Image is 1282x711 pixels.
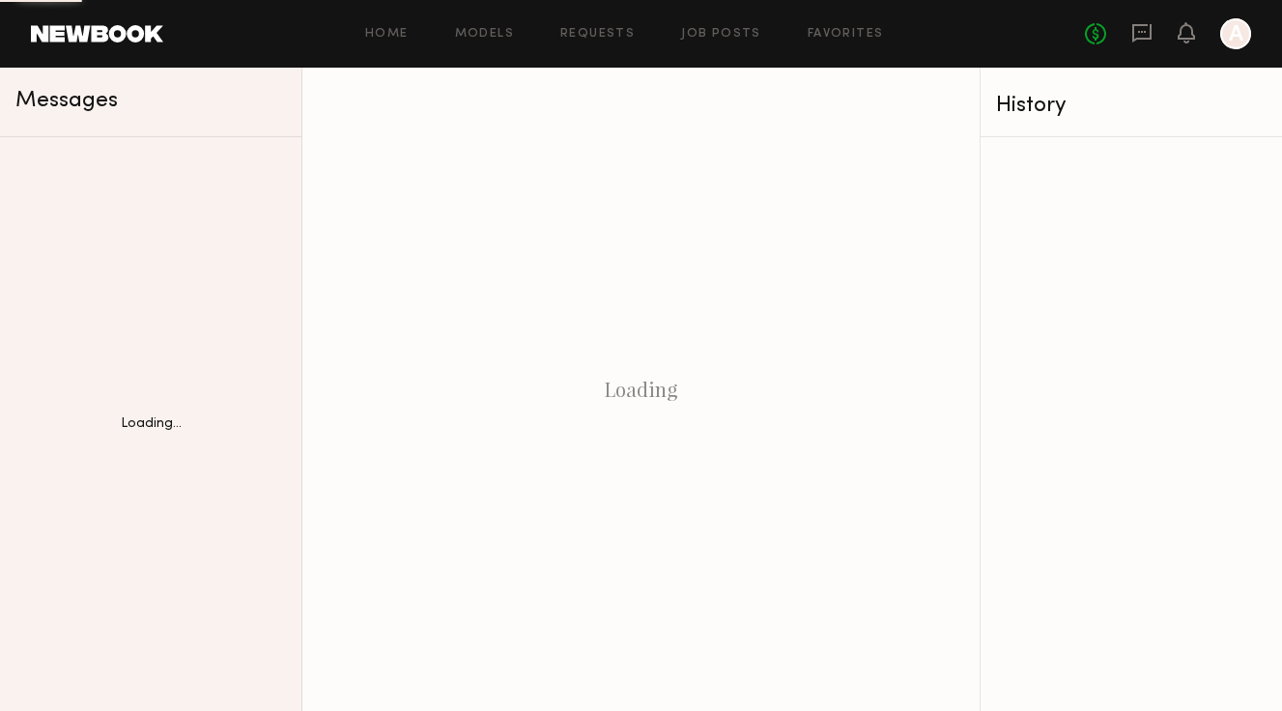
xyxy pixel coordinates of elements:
[560,28,635,41] a: Requests
[15,90,118,112] span: Messages
[302,68,980,711] div: Loading
[455,28,514,41] a: Models
[1220,18,1251,49] a: A
[996,95,1267,117] div: History
[681,28,761,41] a: Job Posts
[808,28,884,41] a: Favorites
[121,417,182,431] div: Loading...
[365,28,409,41] a: Home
